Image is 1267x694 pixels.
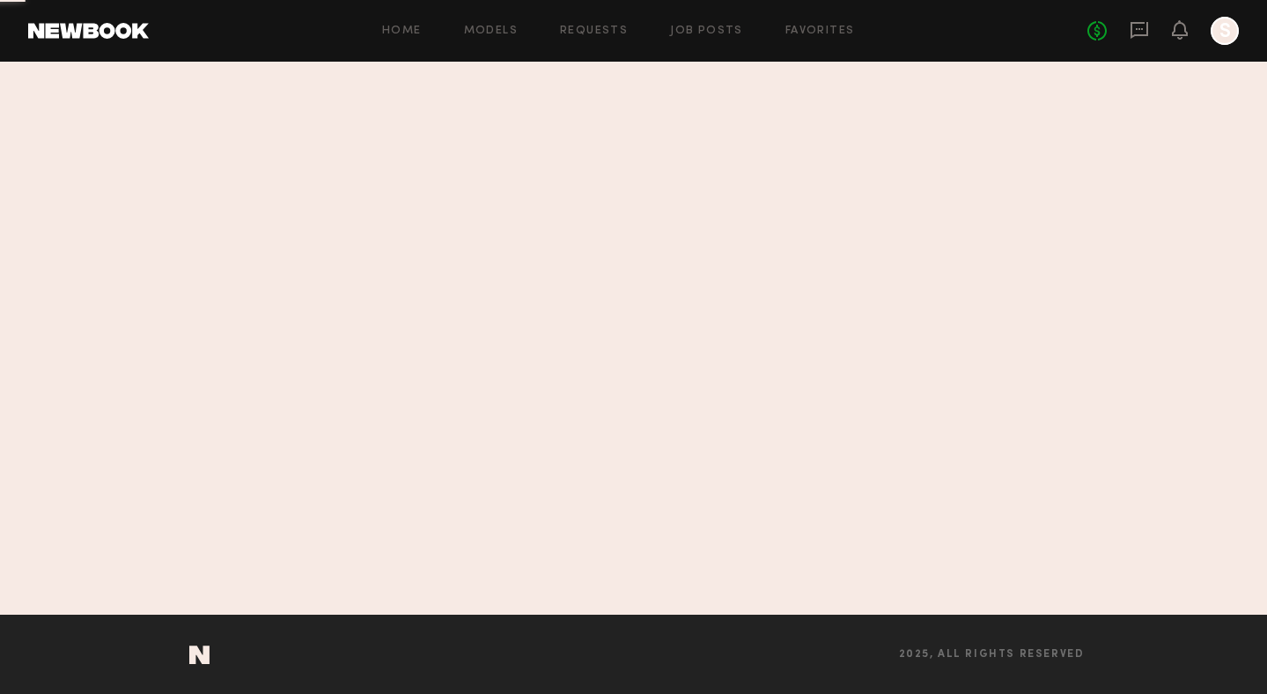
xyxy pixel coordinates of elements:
[670,26,743,37] a: Job Posts
[785,26,855,37] a: Favorites
[560,26,628,37] a: Requests
[464,26,518,37] a: Models
[899,649,1085,661] span: 2025, all rights reserved
[382,26,422,37] a: Home
[1211,17,1239,45] a: S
